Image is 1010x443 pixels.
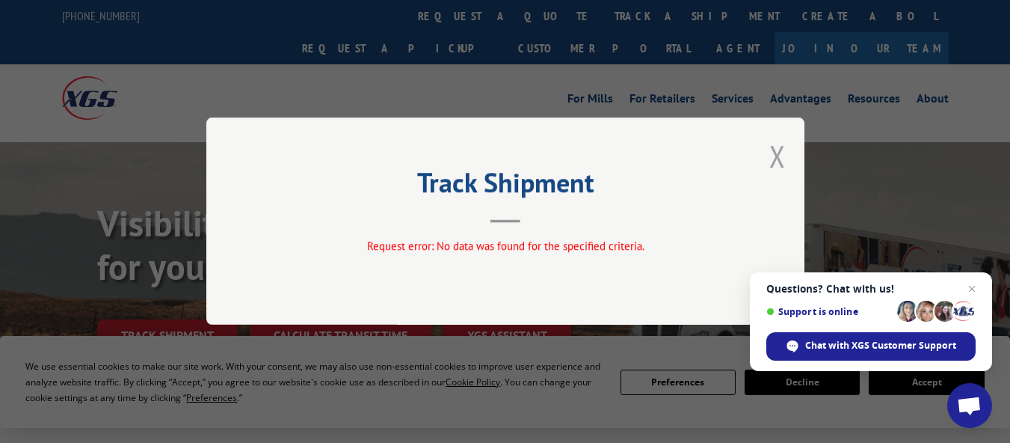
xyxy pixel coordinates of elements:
[766,332,976,361] div: Chat with XGS Customer Support
[947,383,992,428] div: Open chat
[766,283,976,295] span: Questions? Chat with us!
[769,136,786,176] button: Close modal
[766,306,892,317] span: Support is online
[366,239,644,254] span: Request error: No data was found for the specified criteria.
[963,280,981,298] span: Close chat
[805,339,956,352] span: Chat with XGS Customer Support
[281,172,730,201] h2: Track Shipment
